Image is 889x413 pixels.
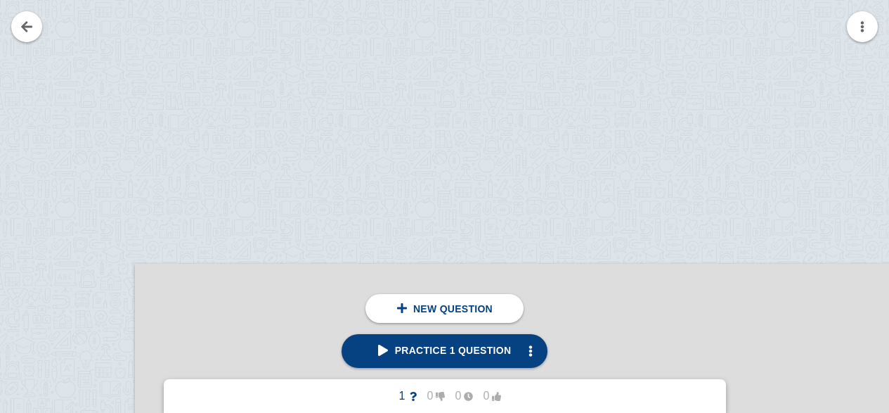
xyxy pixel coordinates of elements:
[377,385,512,407] button: 1000
[378,345,512,356] span: Practice 1 question
[445,390,473,402] span: 0
[413,303,493,314] span: New question
[342,334,548,368] a: Practice 1 question
[417,390,445,402] span: 0
[389,390,417,402] span: 1
[11,11,42,42] a: Go back to your notes
[473,390,501,402] span: 0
